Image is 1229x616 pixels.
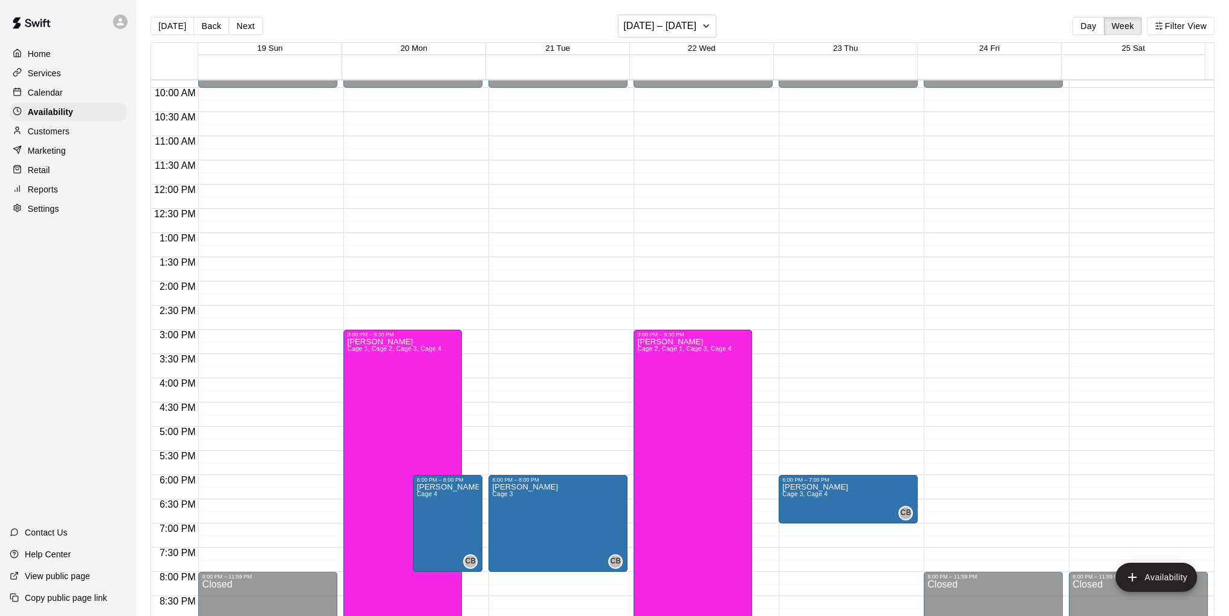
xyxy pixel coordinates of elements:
[152,160,199,171] span: 11:30 AM
[417,491,437,497] span: Cage 4
[782,477,914,483] div: 6:00 PM – 7:00 PM
[25,570,90,582] p: View public page
[157,281,199,292] span: 2:00 PM
[28,145,66,157] p: Marketing
[157,306,199,316] span: 2:30 PM
[833,44,858,53] button: 23 Thu
[1147,17,1214,35] button: Filter View
[28,164,50,176] p: Retail
[347,346,441,352] span: Cage 1, Cage 2, Cage 3, Cage 4
[157,402,199,413] span: 4:30 PM
[157,523,199,534] span: 7:00 PM
[545,44,570,53] button: 21 Tue
[347,332,458,338] div: 3:00 PM – 9:30 PM
[25,526,68,539] p: Contact Us
[157,330,199,340] span: 3:00 PM
[157,378,199,388] span: 4:00 PM
[623,18,696,34] h6: [DATE] – [DATE]
[1072,574,1204,580] div: 8:00 PM – 11:59 PM
[1121,44,1145,53] button: 25 Sat
[465,555,476,568] span: CB
[688,44,716,53] button: 22 Wed
[157,233,199,243] span: 1:00 PM
[1072,17,1104,35] button: Day
[152,112,199,122] span: 10:30 AM
[10,103,126,121] a: Availability
[151,185,198,195] span: 12:00 PM
[927,574,1059,580] div: 8:00 PM – 11:59 PM
[28,87,63,99] p: Calendar
[492,477,624,483] div: 6:00 PM – 8:00 PM
[157,451,199,461] span: 5:30 PM
[1115,563,1197,592] button: add
[979,44,1000,53] button: 24 Fri
[492,491,513,497] span: Cage 3
[10,142,126,160] a: Marketing
[611,555,621,568] span: CB
[157,257,199,267] span: 1:30 PM
[25,548,71,560] p: Help Center
[157,572,199,582] span: 8:00 PM
[10,122,126,140] a: Customers
[157,475,199,485] span: 6:00 PM
[10,161,126,179] a: Retail
[28,125,70,137] p: Customers
[257,44,282,53] button: 19 Sun
[1104,17,1142,35] button: Week
[400,44,427,53] button: 20 Mon
[900,507,910,519] span: CB
[157,548,199,558] span: 7:30 PM
[28,183,58,195] p: Reports
[488,475,627,572] div: 6:00 PM – 8:00 PM: Available
[608,554,623,569] div: Colby Betz
[151,17,194,35] button: [DATE]
[157,499,199,510] span: 6:30 PM
[637,346,731,352] span: Cage 2, Cage 1, Cage 3, Cage 4
[782,491,828,497] span: Cage 3, Cage 4
[417,477,479,483] div: 6:00 PM – 8:00 PM
[157,596,199,606] span: 8:30 PM
[25,592,107,604] p: Copy public page link
[618,15,716,38] button: [DATE] – [DATE]
[193,17,229,35] button: Back
[157,427,199,437] span: 5:00 PM
[28,203,59,215] p: Settings
[151,209,198,219] span: 12:30 PM
[28,67,61,79] p: Services
[779,475,918,523] div: 6:00 PM – 7:00 PM: Available
[413,475,482,572] div: 6:00 PM – 8:00 PM: Available
[229,17,262,35] button: Next
[10,84,126,102] a: Calendar
[202,574,334,580] div: 8:00 PM – 11:59 PM
[898,506,913,520] div: Colby Betz
[152,136,199,146] span: 11:00 AM
[10,200,126,218] a: Settings
[28,106,73,118] p: Availability
[637,332,748,338] div: 3:00 PM – 9:30 PM
[152,88,199,98] span: 10:00 AM
[157,354,199,364] span: 3:30 PM
[10,64,126,82] a: Services
[10,45,126,63] a: Home
[10,180,126,198] a: Reports
[28,48,51,60] p: Home
[463,554,478,569] div: Colby Betz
